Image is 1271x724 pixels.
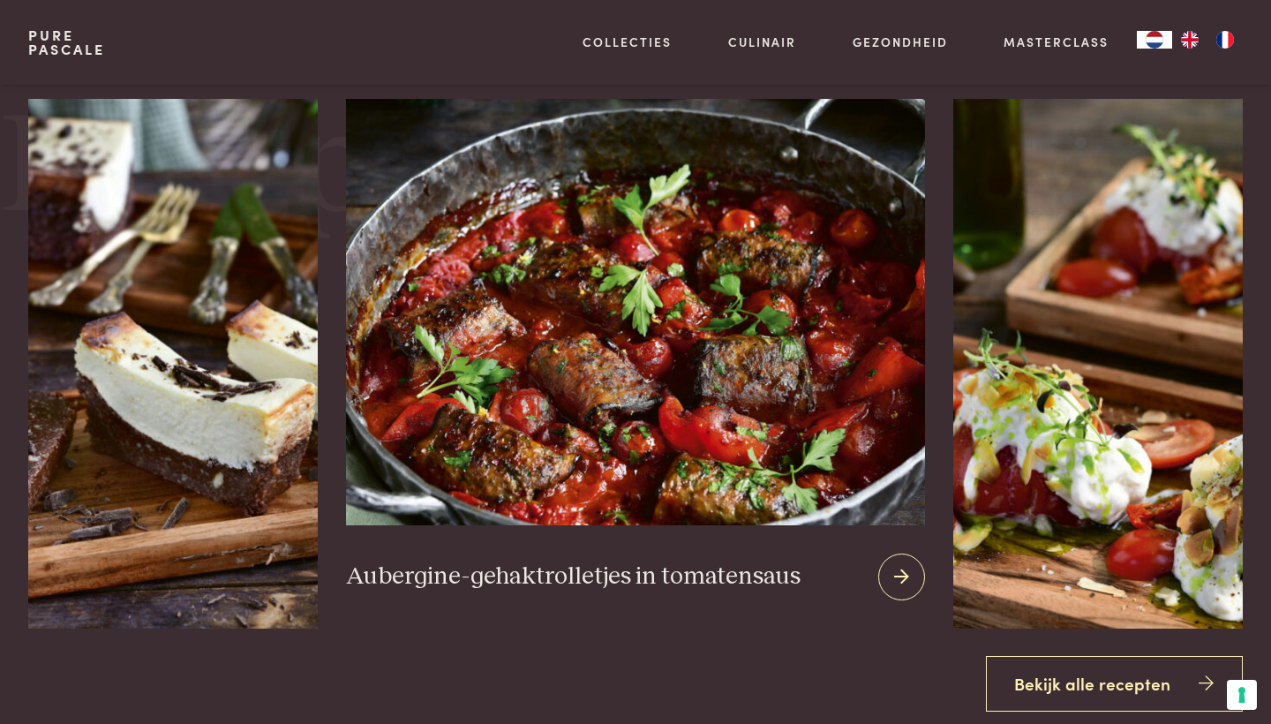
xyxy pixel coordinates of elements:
a: Aubergine-gehaktrolletjes in tomatensaus Aubergine-gehaktrolletjes in tomatensaus [346,99,925,629]
div: Language [1137,31,1172,49]
h3: Aubergine-gehaktrolletjes in tomatensaus [346,562,801,592]
a: NL [1137,31,1172,49]
aside: Language selected: Nederlands [1137,31,1243,49]
img: Gare gekoelde tomaat met stracciatella [953,99,1243,629]
img: Brownie-cheesecake [28,99,318,629]
a: Collecties [583,33,672,51]
button: Uw voorkeuren voor toestemming voor trackingtechnologieën [1227,680,1257,710]
ul: Language list [1172,31,1243,49]
a: PurePascale [28,28,105,57]
a: Bekijk alle recepten [986,656,1244,712]
a: FR [1207,31,1243,49]
a: EN [1172,31,1207,49]
img: Aubergine-gehaktrolletjes in tomatensaus [346,99,925,525]
a: Masterclass [1004,33,1109,51]
a: Culinair [728,33,796,51]
a: Gezondheid [853,33,948,51]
